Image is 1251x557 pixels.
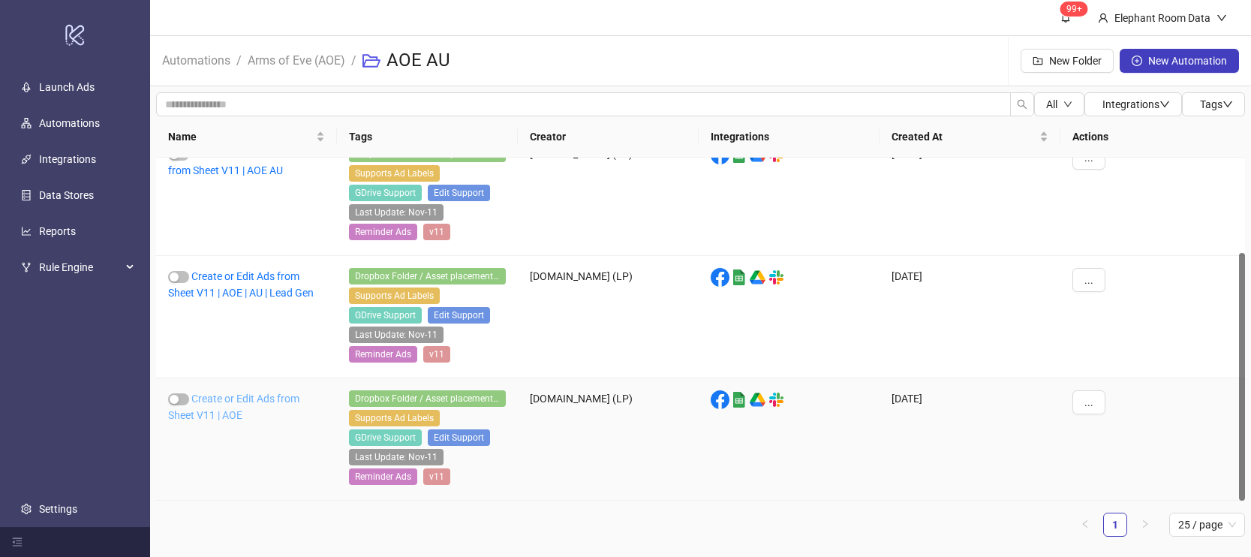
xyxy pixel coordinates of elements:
[1108,10,1216,26] div: Elephant Room Data
[1073,513,1097,537] button: left
[349,429,422,446] span: GDrive Support
[12,537,23,547] span: menu-fold
[1072,390,1105,414] button: ...
[1169,513,1245,537] div: Page Size
[349,410,440,426] span: Supports Ad Labels
[428,185,490,201] span: Edit Support
[349,288,440,304] span: Supports Ad Labels
[1060,2,1088,17] sup: 1584
[168,270,314,299] a: Create or Edit Ads from Sheet V11 | AOE | AU | Lead Gen
[1017,99,1027,110] span: search
[349,268,506,285] span: Dropbox Folder / Asset placement detection
[39,117,100,129] a: Automations
[1120,49,1239,73] button: New Automation
[1133,513,1157,537] button: right
[349,307,422,324] span: GDrive Support
[362,52,380,70] span: folder-open
[386,49,450,73] h3: AOE AU
[349,204,444,221] span: Last Update: Nov-11
[1098,13,1108,23] span: user
[156,116,337,158] th: Name
[518,256,699,378] div: [DOMAIN_NAME] (LP)
[1073,513,1097,537] li: Previous Page
[423,224,450,240] span: v11
[39,225,76,237] a: Reports
[159,51,233,68] a: Automations
[349,346,417,363] span: Reminder Ads
[428,307,490,324] span: Edit Support
[1034,92,1084,116] button: Alldown
[1084,274,1093,286] span: ...
[349,224,417,240] span: Reminder Ads
[349,185,422,201] span: GDrive Support
[349,165,440,182] span: Supports Ad Labels
[39,252,122,282] span: Rule Engine
[39,153,96,165] a: Integrations
[245,51,348,68] a: Arms of Eve (AOE)
[1049,55,1102,67] span: New Folder
[1060,12,1071,23] span: bell
[349,468,417,485] span: Reminder Ads
[423,346,450,363] span: v11
[236,37,242,85] li: /
[892,128,1036,145] span: Created At
[1148,55,1227,67] span: New Automation
[518,116,699,158] th: Creator
[1104,513,1126,536] a: 1
[1021,49,1114,73] button: New Folder
[349,327,444,343] span: Last Update: Nov-11
[39,503,77,515] a: Settings
[1102,98,1170,110] span: Integrations
[1033,56,1043,66] span: folder-add
[351,37,356,85] li: /
[880,134,1060,256] div: [DATE]
[1178,513,1236,536] span: 25 / page
[1133,513,1157,537] li: Next Page
[168,128,313,145] span: Name
[39,81,95,93] a: Launch Ads
[880,256,1060,378] div: [DATE]
[39,189,94,201] a: Data Stores
[1084,396,1093,408] span: ...
[21,262,32,272] span: fork
[699,116,880,158] th: Integrations
[1084,152,1093,164] span: ...
[1216,13,1227,23] span: down
[518,134,699,256] div: [DOMAIN_NAME] (LP)
[880,378,1060,501] div: [DATE]
[1081,519,1090,528] span: left
[423,468,450,485] span: v11
[428,429,490,446] span: Edit Support
[1084,92,1182,116] button: Integrationsdown
[168,393,299,421] a: Create or Edit Ads from Sheet V11 | AOE
[1063,100,1072,109] span: down
[1141,519,1150,528] span: right
[1060,116,1245,158] th: Actions
[349,449,444,465] span: Last Update: Nov-11
[1132,56,1142,66] span: plus-circle
[349,390,506,407] span: Dropbox Folder / Asset placement detection
[1222,99,1233,110] span: down
[337,116,518,158] th: Tags
[880,116,1060,158] th: Created At
[1072,146,1105,170] button: ...
[518,378,699,501] div: [DOMAIN_NAME] (LP)
[1159,99,1170,110] span: down
[1103,513,1127,537] li: 1
[1200,98,1233,110] span: Tags
[1046,98,1057,110] span: All
[1072,268,1105,292] button: ...
[1182,92,1245,116] button: Tagsdown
